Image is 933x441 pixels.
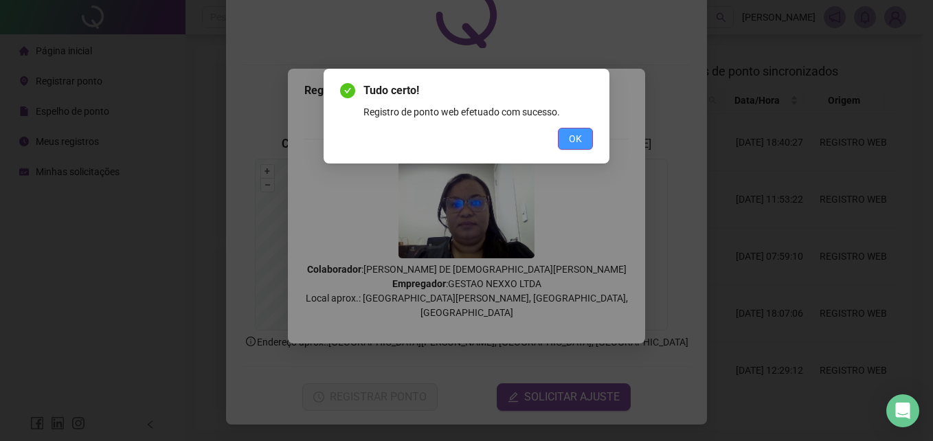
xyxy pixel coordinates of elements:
[569,131,582,146] span: OK
[886,394,919,427] div: Open Intercom Messenger
[558,128,593,150] button: OK
[363,104,593,120] div: Registro de ponto web efetuado com sucesso.
[340,83,355,98] span: check-circle
[363,82,593,99] span: Tudo certo!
